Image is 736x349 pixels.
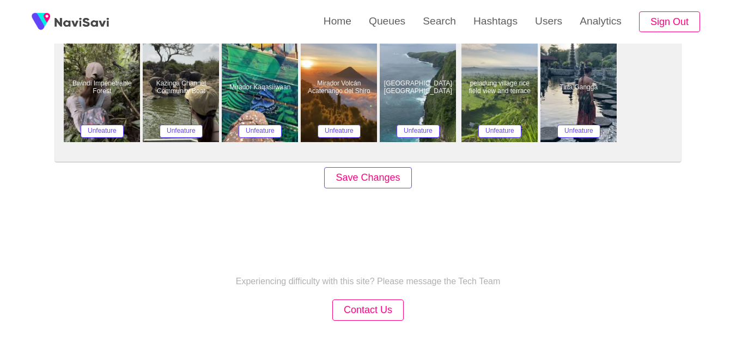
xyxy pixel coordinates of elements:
[81,125,124,138] button: Unfeature
[557,125,600,138] button: Unfeature
[222,33,301,142] a: Mirador KaqasiiwaanMirador KaqasiiwaanUnfeature
[397,125,440,138] button: Unfeature
[478,125,521,138] button: Unfeature
[380,33,459,142] a: [GEOGRAPHIC_DATA] [GEOGRAPHIC_DATA]Kelingking Beach Nusa PenidaUnfeature
[540,33,619,142] a: Tirta GanggaTirta GanggaUnfeature
[324,167,411,188] button: Save Changes
[332,299,404,321] button: Contact Us
[236,277,501,286] p: Experiencing difficulty with this site? Please message the Tech Team
[27,8,54,35] img: fireSpot
[459,33,540,142] a: peladung village rice field view and terracepeladung village rice field view and terraceUnfeature
[54,16,109,27] img: fireSpot
[639,11,700,33] button: Sign Out
[301,33,380,142] a: Mirador Volcán Acatenango del ShiroMirador Volcán Acatenango del ShiroUnfeature
[160,125,203,138] button: Unfeature
[332,305,404,315] a: Contact Us
[143,33,222,142] a: Kazinga Channel Community BoatKazinga Channel Community BoatUnfeature
[239,125,282,138] button: Unfeature
[64,33,143,142] a: Bwindi Impenetrable ForestBwindi Impenetrable ForestUnfeature
[318,125,361,138] button: Unfeature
